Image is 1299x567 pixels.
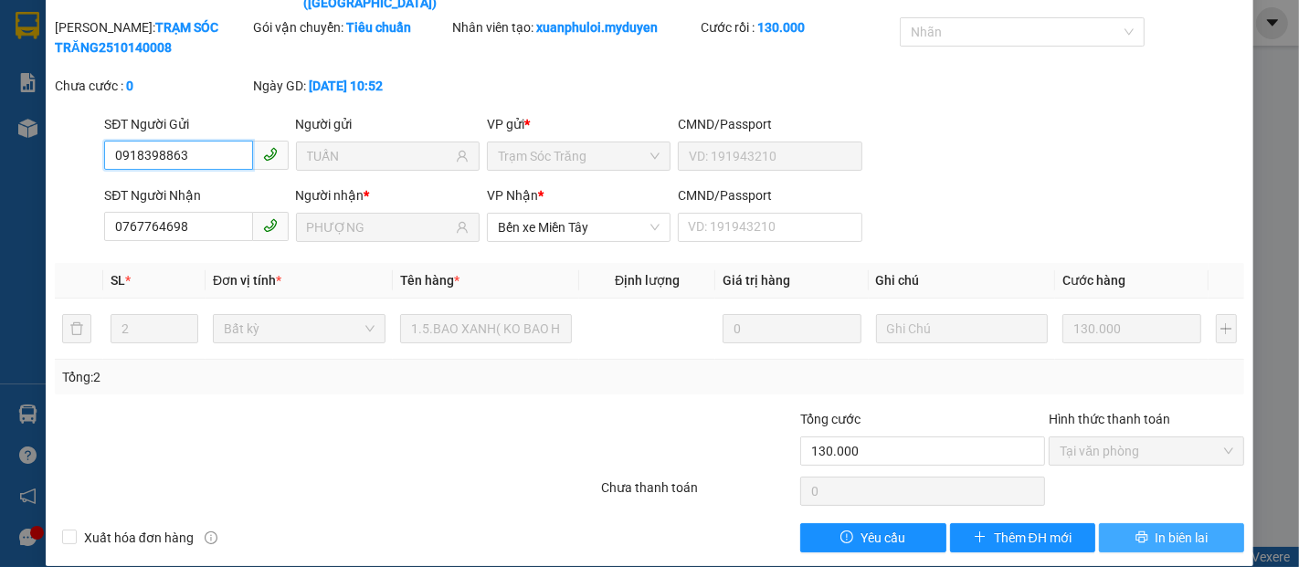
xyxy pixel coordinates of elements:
[296,185,480,205] div: Người nhận
[55,17,250,58] div: [PERSON_NAME]:
[104,185,288,205] div: SĐT Người Nhận
[347,20,412,35] b: Tiêu chuẩn
[600,478,799,509] div: Chưa thanh toán
[452,17,697,37] div: Nhân viên tạo:
[861,528,905,548] span: Yêu cầu
[263,147,278,162] span: phone
[62,314,91,343] button: delete
[498,214,660,241] span: Bến xe Miền Tây
[213,273,281,288] span: Đơn vị tính
[1099,523,1244,552] button: printerIn biên lai
[869,263,1056,299] th: Ghi chú
[254,76,449,96] div: Ngày GD:
[800,523,945,552] button: exclamation-circleYêu cầu
[77,528,201,548] span: Xuất hóa đơn hàng
[400,314,573,343] input: VD: Bàn, Ghế
[1049,412,1170,426] label: Hình thức thanh toán
[104,114,288,134] div: SĐT Người Gửi
[126,79,133,93] b: 0
[400,273,459,288] span: Tên hàng
[723,273,790,288] span: Giá trị hàng
[263,218,278,233] span: phone
[307,217,452,237] input: Tên người nhận
[1062,314,1200,343] input: 0
[723,314,861,343] input: 0
[800,412,861,426] span: Tổng cước
[254,17,449,37] div: Gói vận chuyển:
[1216,314,1238,343] button: plus
[487,114,671,134] div: VP gửi
[62,367,502,387] div: Tổng: 2
[111,273,125,288] span: SL
[205,531,217,544] span: info-circle
[487,188,538,203] span: VP Nhận
[1135,530,1148,545] span: printer
[456,150,469,163] span: user
[994,528,1072,548] span: Thêm ĐH mới
[1060,437,1233,465] span: Tại văn phòng
[678,142,861,171] input: VD: 191943210
[55,76,250,96] div: Chưa cước :
[1156,528,1209,548] span: In biên lai
[224,315,375,342] span: Bất kỳ
[950,523,1095,552] button: plusThêm ĐH mới
[498,142,660,170] span: Trạm Sóc Trăng
[876,314,1049,343] input: Ghi Chú
[615,273,680,288] span: Định lượng
[536,20,658,35] b: xuanphuloi.myduyen
[840,530,853,545] span: exclamation-circle
[456,221,469,234] span: user
[310,79,384,93] b: [DATE] 10:52
[1062,273,1125,288] span: Cước hàng
[678,185,861,205] div: CMND/Passport
[296,114,480,134] div: Người gửi
[974,530,987,545] span: plus
[757,20,805,35] b: 130.000
[701,17,896,37] div: Cước rồi :
[678,114,861,134] div: CMND/Passport
[307,146,452,166] input: Tên người gửi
